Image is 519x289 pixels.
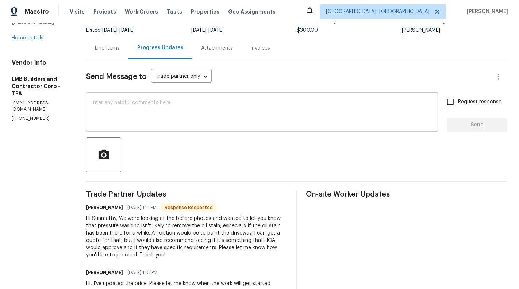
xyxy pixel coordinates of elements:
span: [GEOGRAPHIC_DATA], [GEOGRAPHIC_DATA] [326,8,430,15]
div: Trade partner only [151,71,212,83]
span: Maestro [25,8,49,15]
div: Line Items [95,45,120,52]
div: [PERSON_NAME] [402,28,508,33]
a: Home details [12,35,43,41]
span: [DATE] 1:01 PM [127,269,157,276]
span: [PERSON_NAME] [464,8,508,15]
span: On-site Worker Updates [306,191,507,198]
span: Visits [70,8,85,15]
span: The hpm assigned to this work order. [441,18,447,28]
div: Progress Updates [137,44,184,52]
span: [DATE] 1:21 PM [127,204,157,211]
span: Work Orders [125,8,158,15]
p: [EMAIL_ADDRESS][DOMAIN_NAME] [12,100,69,113]
span: [DATE] [209,28,224,33]
span: Request response [458,98,501,106]
span: Geo Assignments [228,8,276,15]
span: Properties [191,8,219,15]
span: [DATE] [119,28,135,33]
span: Trade Partner Updates [86,191,288,198]
span: The total cost of line items that have been proposed by Opendoor. This sum includes line items th... [332,18,338,28]
span: Tasks [167,9,182,14]
div: Hi, I've updated the price. Please let me know when the work will get started [86,280,270,287]
span: Response Requested [162,204,216,211]
h6: [PERSON_NAME] [86,204,123,211]
span: [DATE] [102,28,118,33]
div: Attachments [201,45,233,52]
h4: Vendor Info [12,59,69,66]
p: [PHONE_NUMBER] [12,115,69,122]
span: Send Message to [86,73,147,80]
span: [DATE] [192,28,207,33]
span: Projects [93,8,116,15]
span: $300.00 [297,28,318,33]
div: Hi Sunmathy, We were looking at the before photos and wanted to let you know that pressure washin... [86,215,288,259]
span: - [102,28,135,33]
div: Invoices [250,45,270,52]
h5: EMB Builders and Contractor Corp - TPA [12,75,69,97]
span: Listed [86,28,135,33]
span: - [192,28,224,33]
h6: [PERSON_NAME] [86,269,123,276]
